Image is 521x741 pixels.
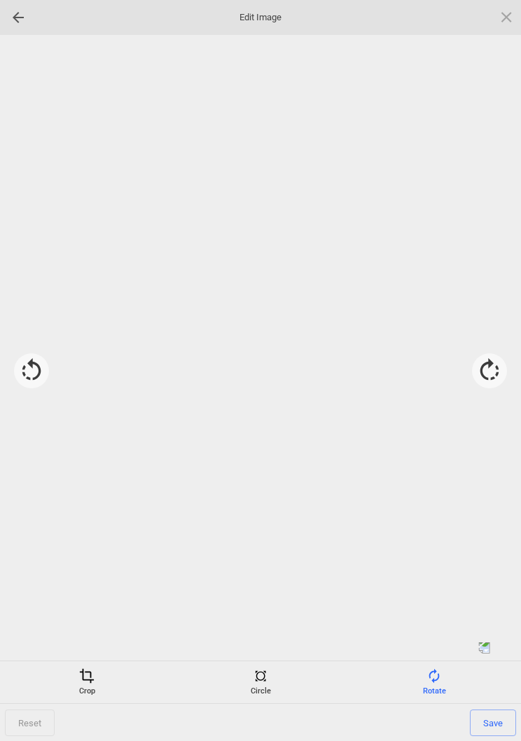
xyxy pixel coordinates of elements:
div: Crop [4,668,170,696]
div: Rotate -90° [14,353,49,388]
div: Circle [177,668,344,696]
div: Go back [7,6,29,29]
span: Save [470,710,516,736]
div: Rotate 90° [472,353,507,388]
div: Rotate [351,668,517,696]
span: Click here or hit ESC to close picker [499,9,514,24]
span: Edit Image [190,11,331,24]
